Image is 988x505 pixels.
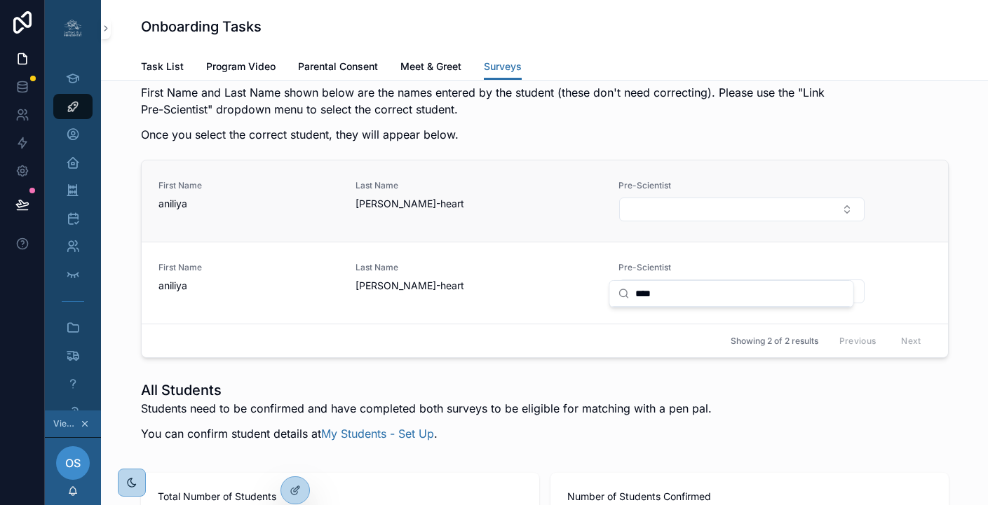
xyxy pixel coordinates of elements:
[53,418,77,429] span: Viewing as [PERSON_NAME]
[206,60,276,74] span: Program Video
[141,17,262,36] h1: Onboarding Tasks
[158,262,339,273] span: First Name
[321,427,434,441] a: My Students - Set Up
[141,400,712,417] p: Students need to be confirmed and have completed both surveys to be eligible for matching with a ...
[618,180,865,191] span: Pre-Scientist
[141,84,844,118] p: First Name and Last Name shown below are the names entered by the student (these don't need corre...
[484,60,522,74] span: Surveys
[141,54,184,82] a: Task List
[298,54,378,82] a: Parental Consent
[158,180,339,191] span: First Name
[158,490,522,504] span: Total Number of Students
[298,60,378,74] span: Parental Consent
[484,54,522,81] a: Surveys
[400,60,461,74] span: Meet & Greet
[356,262,602,273] span: Last Name
[141,60,184,74] span: Task List
[206,54,276,82] a: Program Video
[158,279,339,293] span: aniliya
[158,197,339,211] span: aniliya
[567,490,932,504] span: Number of Students Confirmed
[62,17,84,39] img: App logo
[731,335,818,347] span: Showing 2 of 2 results
[619,198,864,221] button: Select Button
[356,180,602,191] span: Last Name
[356,197,602,211] span: [PERSON_NAME]-heart
[618,262,865,273] span: Pre-Scientist
[45,56,101,410] div: scrollable content
[400,54,461,82] a: Meet & Greet
[141,126,844,143] p: Once you select the correct student, they will appear below.
[65,455,81,471] span: OS
[619,279,864,303] button: Select Button
[356,279,602,293] span: [PERSON_NAME]-heart
[141,380,712,400] h1: All Students
[141,425,712,442] p: You can confirm student details at .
